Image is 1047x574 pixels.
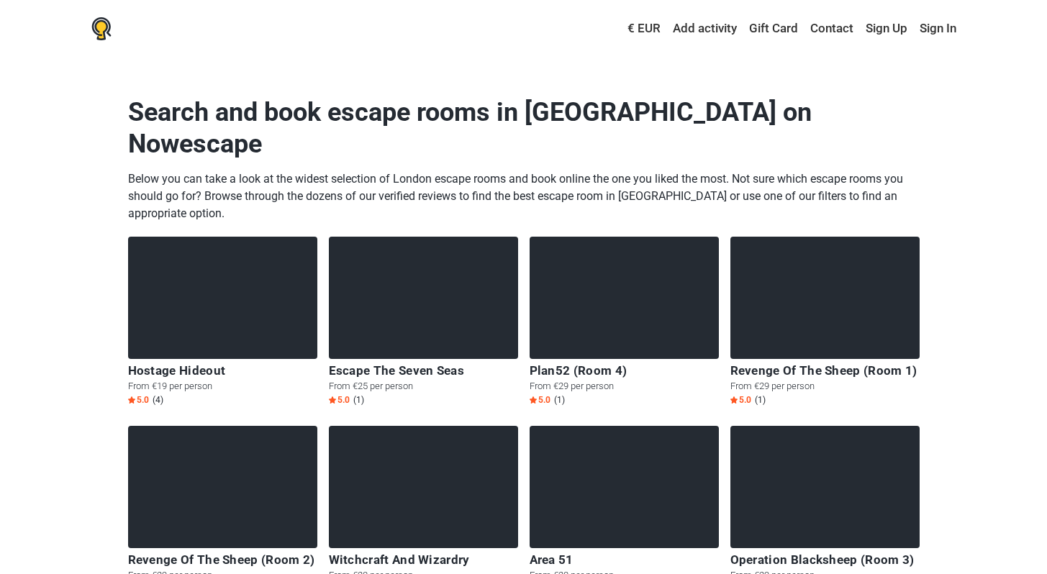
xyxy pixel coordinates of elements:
[807,16,857,42] a: Contact
[530,237,719,409] a: Plan52 (Room 4) best escape rooms london Plan52 (Room 4) From €29 per person Star5.0 (1)
[530,426,719,548] img: Area 51
[530,363,719,378] h6: Plan52 (Room 4)
[730,237,920,409] a: Revenge Of The Sheep (Room 1) london escape room Revenge Of The Sheep (Room 1) From €29 per perso...
[329,426,518,548] img: Witchcraft And Wizardry
[91,17,112,40] img: Nowescape logo
[128,237,317,409] a: Hostage Hideout escape room london Hostage Hideout From €19 per person Star5.0 (4)
[530,552,719,568] h6: Area 51
[730,380,920,393] p: From €29 per person
[329,237,518,409] a: Escape The Seven Seas escape rooms london Escape The Seven Seas From €25 per person Star5.0 (1)
[128,552,317,568] h6: Revenge Of The Sheep (Room 2)
[329,552,518,568] h6: Witchcraft And Wizardry
[329,394,350,406] span: 5.0
[329,237,518,359] img: Escape The Seven Seas
[530,237,719,359] img: Plan52 (Room 4)
[530,380,719,393] p: From €29 per person
[530,394,550,406] span: 5.0
[730,363,920,378] h6: Revenge Of The Sheep (Room 1)
[730,396,738,404] img: Star
[530,396,537,404] img: Star
[153,394,163,406] span: (4)
[669,16,740,42] a: Add activity
[730,394,751,406] span: 5.0
[730,237,920,359] img: Revenge Of The Sheep (Room 1)
[329,396,336,404] img: Star
[353,394,364,406] span: (1)
[624,16,664,42] a: € EUR
[916,16,956,42] a: Sign In
[730,552,920,568] h6: Operation Blacksheep (Room 3)
[329,380,518,393] p: From €25 per person
[128,380,317,393] p: From €19 per person
[329,363,518,378] h6: Escape The Seven Seas
[755,394,766,406] span: (1)
[128,396,135,404] img: Star
[128,394,149,406] span: 5.0
[554,394,565,406] span: (1)
[128,237,317,359] img: Hostage Hideout
[128,170,920,222] p: Below you can take a look at the widest selection of London escape rooms and book online the one ...
[128,363,317,378] h6: Hostage Hideout
[745,16,802,42] a: Gift Card
[730,426,920,548] img: Operation Blacksheep (Room 3)
[128,426,317,548] img: Revenge Of The Sheep (Room 2)
[128,96,920,160] h1: Search and book escape rooms in [GEOGRAPHIC_DATA] on Nowescape
[862,16,911,42] a: Sign Up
